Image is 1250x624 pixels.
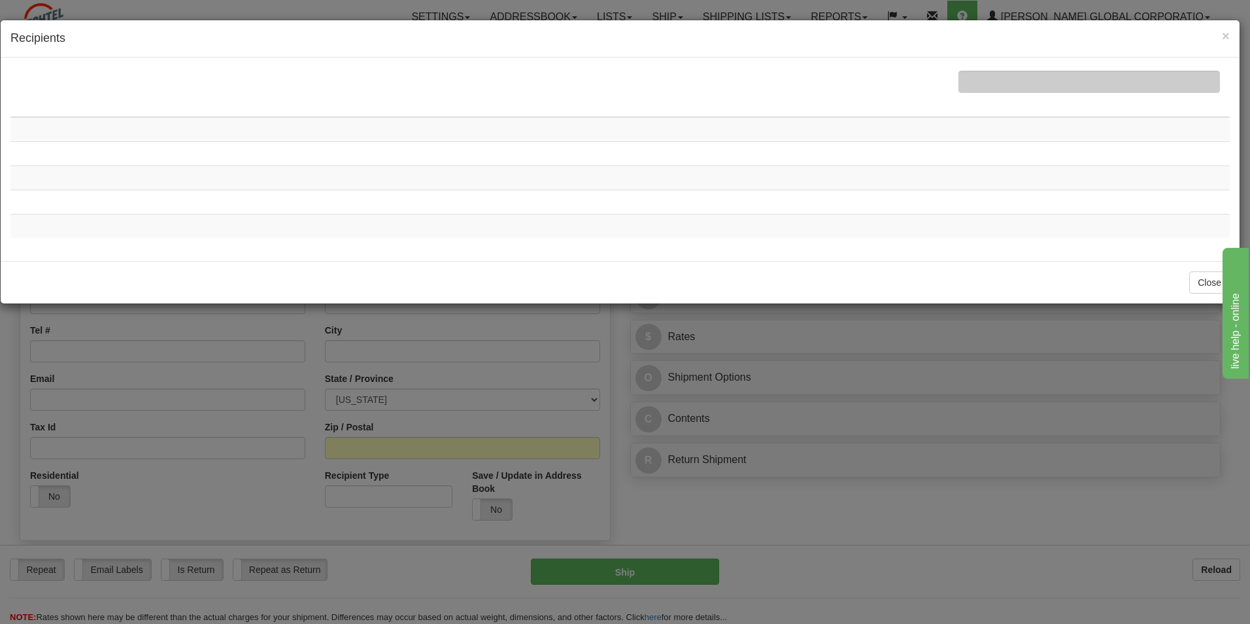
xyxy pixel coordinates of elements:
iframe: chat widget [1220,245,1249,379]
div: live help - online [10,8,121,24]
button: Close [1222,29,1230,43]
h4: Recipients [10,30,1230,47]
button: Close [1189,271,1230,294]
span: × [1222,28,1230,43]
